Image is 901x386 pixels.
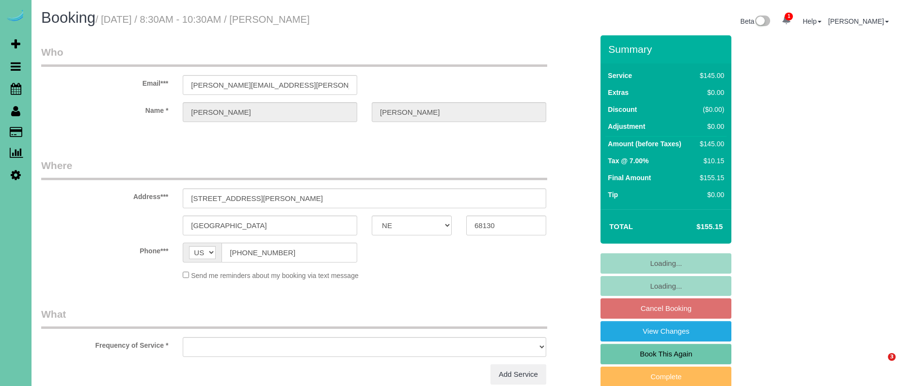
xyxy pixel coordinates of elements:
span: Send me reminders about my booking via text message [191,272,359,279]
label: Tax @ 7.00% [608,156,648,166]
div: $155.15 [696,173,724,183]
label: Final Amount [608,173,651,183]
strong: Total [609,222,633,231]
div: $145.00 [696,139,724,149]
label: Name * [34,102,175,115]
a: Help [803,17,822,25]
a: Beta [741,17,771,25]
div: $0.00 [696,122,724,131]
iframe: Intercom live chat [868,353,891,376]
img: Automaid Logo [6,10,25,23]
a: Add Service [490,364,546,385]
div: ($0.00) [696,105,724,114]
label: Service [608,71,632,80]
a: [PERSON_NAME] [828,17,889,25]
h3: Summary [608,44,727,55]
small: / [DATE] / 8:30AM - 10:30AM / [PERSON_NAME] [95,14,310,25]
h4: $155.15 [667,223,723,231]
label: Amount (before Taxes) [608,139,681,149]
div: $145.00 [696,71,724,80]
div: $0.00 [696,88,724,97]
span: Booking [41,9,95,26]
a: 1 [777,10,796,31]
legend: Where [41,158,547,180]
span: 1 [785,13,793,20]
img: New interface [754,15,770,28]
legend: Who [41,45,547,67]
label: Discount [608,105,637,114]
div: $10.15 [696,156,724,166]
label: Extras [608,88,629,97]
a: Book This Again [601,344,731,364]
label: Frequency of Service * [34,337,175,350]
label: Adjustment [608,122,645,131]
legend: What [41,307,547,329]
a: View Changes [601,321,731,341]
label: Tip [608,190,618,200]
span: 3 [888,353,896,361]
div: $0.00 [696,190,724,200]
